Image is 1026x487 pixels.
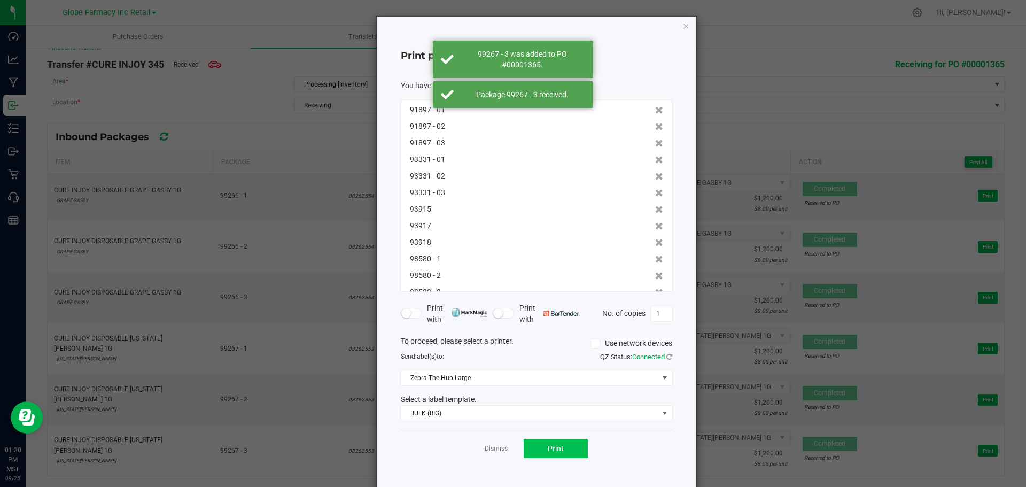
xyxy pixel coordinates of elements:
[410,270,441,281] span: 98580 - 2
[600,353,672,361] span: QZ Status:
[410,253,441,265] span: 98580 - 1
[11,401,43,434] iframe: Resource center
[543,311,579,316] img: bartender.png
[401,353,444,360] span: Send to:
[401,406,658,421] span: BULK (BIG)
[415,353,437,360] span: label(s)
[401,49,672,63] h4: Print package labels
[410,154,445,165] span: 93331 - 01
[393,336,680,352] div: To proceed, please select a printer.
[410,220,431,231] span: 93917
[632,353,665,361] span: Connected
[410,137,445,149] span: 91897 - 03
[590,338,672,349] label: Use network devices
[485,444,508,453] a: Dismiss
[401,81,547,90] span: You have selected 21 package labels to print
[410,171,445,182] span: 93331 - 02
[410,237,431,248] span: 93918
[460,89,585,100] div: Package 99267 - 3 received.
[460,49,585,70] div: 99267 - 3 was added to PO #00001365.
[602,308,646,317] span: No. of copies
[401,80,672,91] div: :
[452,308,487,317] img: mark_magic_cybra.png
[401,370,658,385] span: Zebra The Hub Large
[393,394,680,405] div: Select a label template.
[410,104,445,115] span: 91897 - 01
[524,439,588,458] button: Print
[548,444,564,453] span: Print
[427,303,487,325] span: Print with
[410,121,445,132] span: 91897 - 02
[410,204,431,215] span: 93915
[410,187,445,198] span: 93331 - 03
[410,287,441,298] span: 98580 - 3
[519,303,580,325] span: Print with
